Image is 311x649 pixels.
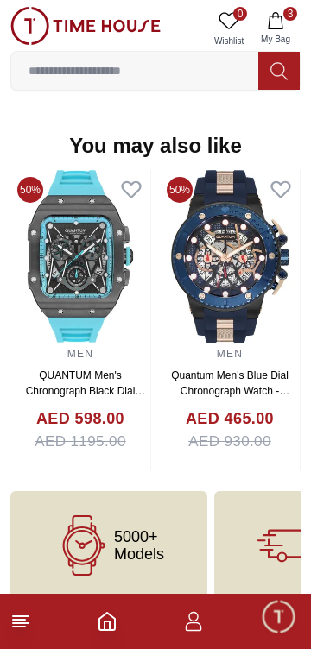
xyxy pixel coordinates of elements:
[192,627,271,640] span: Conversation
[260,598,298,636] div: Chat Widget
[233,7,247,21] span: 0
[207,7,251,51] a: 0Wishlist
[19,18,53,53] img: Company logo
[17,336,294,401] div: Timehousecompany
[188,431,271,453] span: AED 930.00
[251,7,301,51] button: 3My Bag
[259,17,294,52] em: Minimize
[114,528,164,563] span: 5000+ Models
[2,589,150,646] div: Home
[69,132,242,160] h2: You may also like
[97,611,117,632] a: Home
[167,177,193,203] span: 50%
[17,468,294,537] div: Chat with us now
[17,410,294,446] div: Find your dream watch—experts ready to assist!
[217,348,243,360] a: MEN
[283,7,297,21] span: 3
[36,407,124,431] h4: AED 598.00
[171,369,289,413] a: Quantum Men's Blue Dial Chronograph Watch - HNG535.059
[10,170,150,343] img: QUANTUM Men's Chronograph Black Dial Watch - HNG1080.050
[186,407,274,431] h4: AED 465.00
[10,7,161,45] img: ...
[154,589,309,646] div: Conversation
[17,177,43,203] span: 50%
[26,369,146,413] a: QUANTUM Men's Chronograph Black Dial Watch - HNG1080.050
[76,491,263,514] span: Chat with us now
[207,35,251,47] span: Wishlist
[67,348,93,360] a: MEN
[254,33,297,46] span: My Bag
[160,170,300,343] img: Quantum Men's Blue Dial Chronograph Watch - HNG535.059
[58,627,93,640] span: Home
[35,431,126,453] span: AED 1195.00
